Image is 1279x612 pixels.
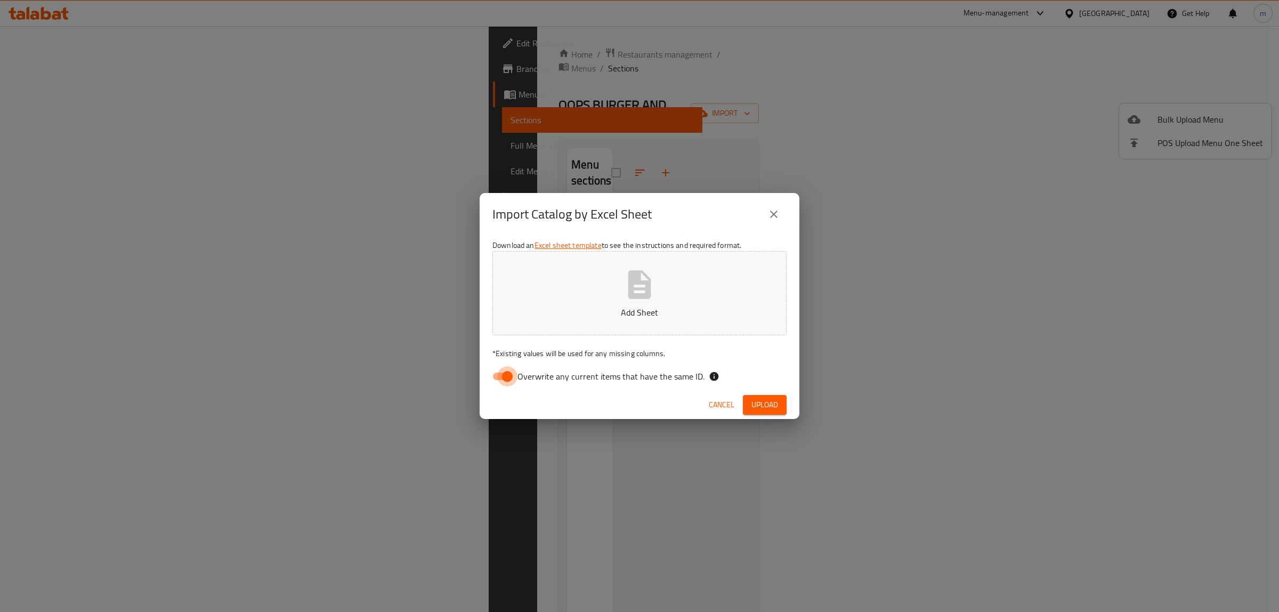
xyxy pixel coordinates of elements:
span: Upload [751,398,778,412]
button: close [761,202,787,227]
div: Download an to see the instructions and required format. [480,236,799,390]
span: Overwrite any current items that have the same ID. [517,370,705,383]
button: Cancel [705,395,739,415]
button: Upload [743,395,787,415]
span: Cancel [709,398,734,412]
a: Excel sheet template [535,238,602,252]
svg: If the overwrite option isn't selected, then the items that match an existing ID will be ignored ... [709,371,719,382]
p: Add Sheet [509,306,770,319]
button: Add Sheet [492,251,787,335]
p: Existing values will be used for any missing columns. [492,348,787,359]
h2: Import Catalog by Excel Sheet [492,206,652,223]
